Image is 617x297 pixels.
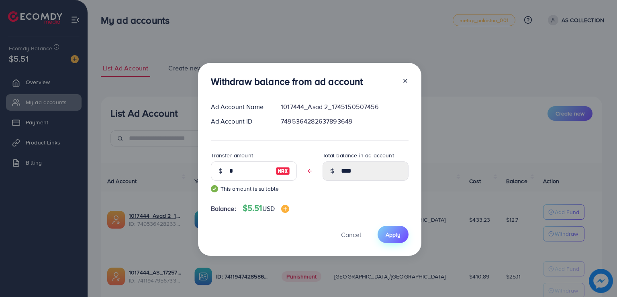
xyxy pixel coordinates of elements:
[204,102,275,111] div: Ad Account Name
[331,226,371,243] button: Cancel
[341,230,361,239] span: Cancel
[211,204,236,213] span: Balance:
[323,151,394,159] label: Total balance in ad account
[386,231,400,239] span: Apply
[211,76,363,87] h3: Withdraw balance from ad account
[274,117,415,126] div: 7495364282637893649
[262,204,275,213] span: USD
[378,226,409,243] button: Apply
[211,185,218,192] img: guide
[211,151,253,159] label: Transfer amount
[281,205,289,213] img: image
[204,117,275,126] div: Ad Account ID
[274,102,415,111] div: 1017444_Asad 2_1745150507456
[276,166,290,176] img: image
[243,203,289,213] h4: $5.51
[211,185,297,193] small: This amount is suitable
